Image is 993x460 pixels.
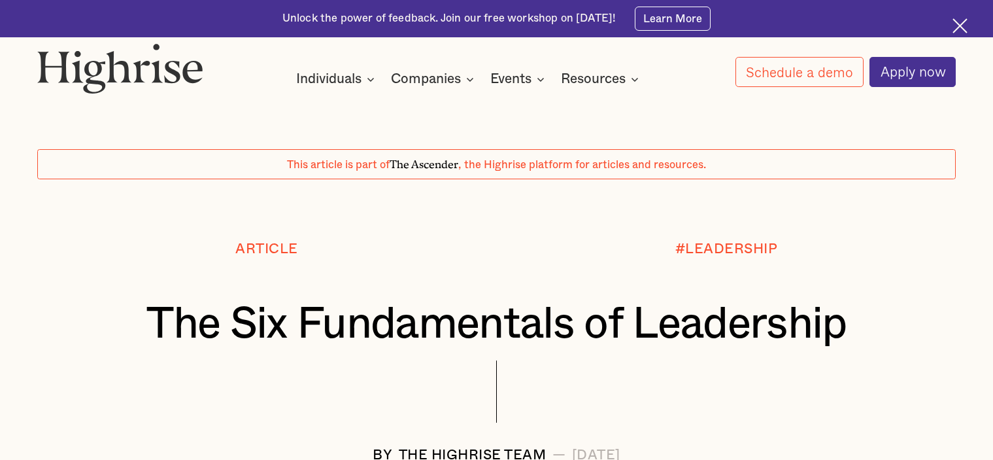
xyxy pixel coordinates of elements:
[390,156,458,169] span: The Ascender
[391,71,478,87] div: Companies
[490,71,531,87] div: Events
[458,160,706,170] span: , the Highrise platform for articles and resources.
[37,43,203,94] img: Highrise logo
[952,18,968,33] img: Cross icon
[287,160,390,170] span: This article is part of
[490,71,548,87] div: Events
[391,71,461,87] div: Companies
[75,300,917,349] h1: The Six Fundamentals of Leadership
[282,11,616,26] div: Unlock the power of feedback. Join our free workshop on [DATE]!
[296,71,379,87] div: Individuals
[635,7,711,30] a: Learn More
[561,71,626,87] div: Resources
[735,57,864,87] a: Schedule a demo
[296,71,362,87] div: Individuals
[869,57,956,88] a: Apply now
[235,241,298,257] div: Article
[675,241,778,257] div: #LEADERSHIP
[561,71,643,87] div: Resources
